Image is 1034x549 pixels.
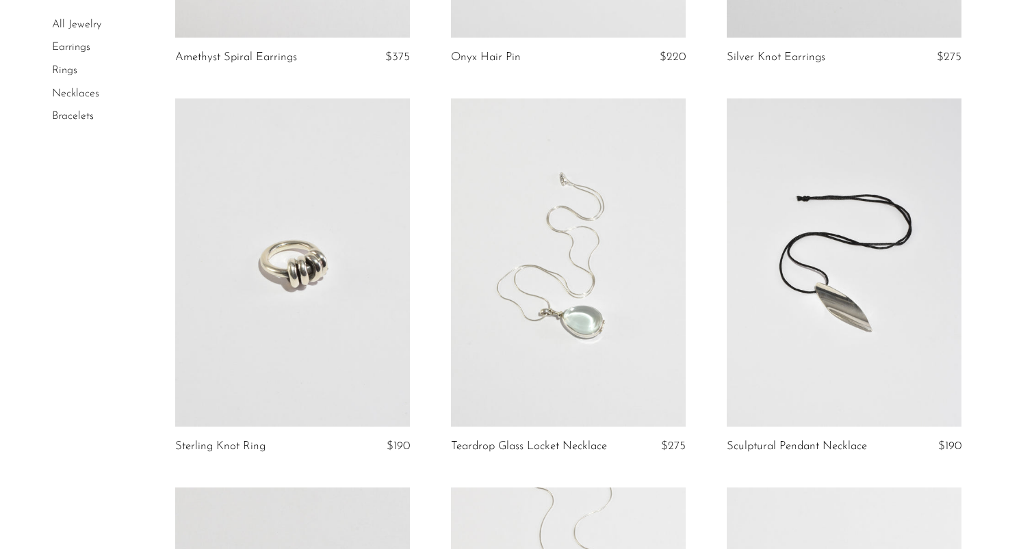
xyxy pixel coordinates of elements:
[937,51,961,63] span: $275
[52,19,101,30] a: All Jewelry
[727,440,867,453] a: Sculptural Pendant Necklace
[175,440,266,453] a: Sterling Knot Ring
[938,440,961,452] span: $190
[385,51,410,63] span: $375
[451,51,521,64] a: Onyx Hair Pin
[727,51,825,64] a: Silver Knot Earrings
[52,65,77,76] a: Rings
[175,51,297,64] a: Amethyst Spiral Earrings
[387,440,410,452] span: $190
[52,88,99,99] a: Necklaces
[660,51,686,63] span: $220
[52,111,94,122] a: Bracelets
[661,440,686,452] span: $275
[451,440,607,453] a: Teardrop Glass Locket Necklace
[52,42,90,53] a: Earrings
